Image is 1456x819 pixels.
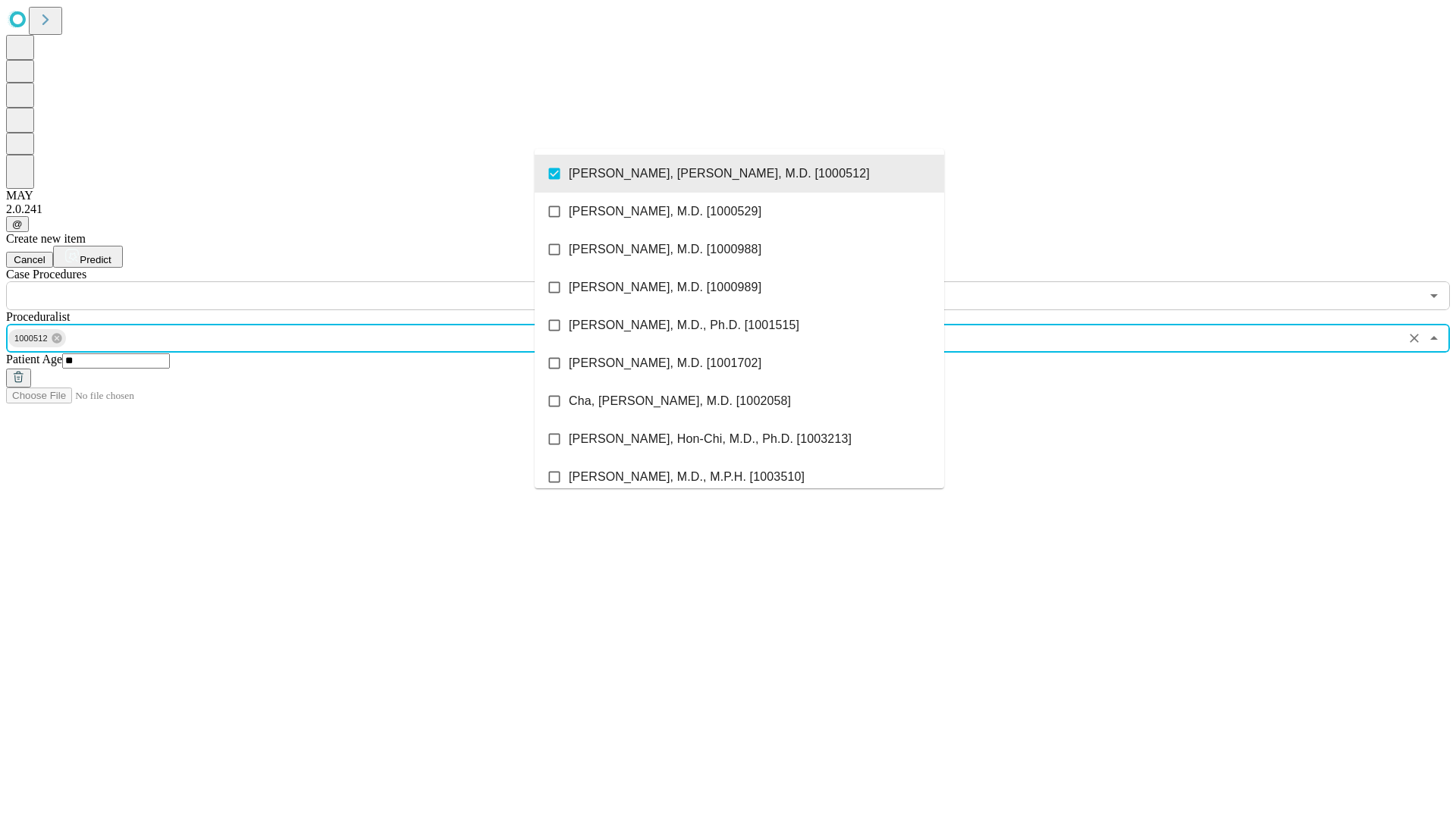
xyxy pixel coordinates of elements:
[6,202,1450,216] div: 2.0.241
[53,246,123,268] button: Predict
[569,202,761,221] span: [PERSON_NAME], M.D. [1000529]
[6,268,86,281] span: Scheduled Procedure
[6,232,86,245] span: Create new item
[1404,328,1425,349] button: Clear
[569,468,805,486] span: [PERSON_NAME], M.D., M.P.H. [1003510]
[569,316,799,334] span: [PERSON_NAME], M.D., Ph.D. [1001515]
[6,310,70,323] span: Proceduralist
[14,254,45,265] span: Cancel
[6,353,62,366] span: Patient Age
[569,354,761,372] span: [PERSON_NAME], M.D. [1001702]
[80,254,111,265] span: Predict
[569,392,791,410] span: Cha, [PERSON_NAME], M.D. [1002058]
[569,240,761,259] span: [PERSON_NAME], M.D. [1000988]
[1423,285,1445,306] button: Open
[569,165,870,183] span: [PERSON_NAME], [PERSON_NAME], M.D. [1000512]
[6,189,1450,202] div: MAY
[12,218,23,230] span: @
[8,329,66,347] div: 1000512
[6,252,53,268] button: Cancel
[6,216,29,232] button: @
[569,278,761,297] span: [PERSON_NAME], M.D. [1000989]
[8,330,54,347] span: 1000512
[569,430,852,448] span: [PERSON_NAME], Hon-Chi, M.D., Ph.D. [1003213]
[1423,328,1445,349] button: Close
